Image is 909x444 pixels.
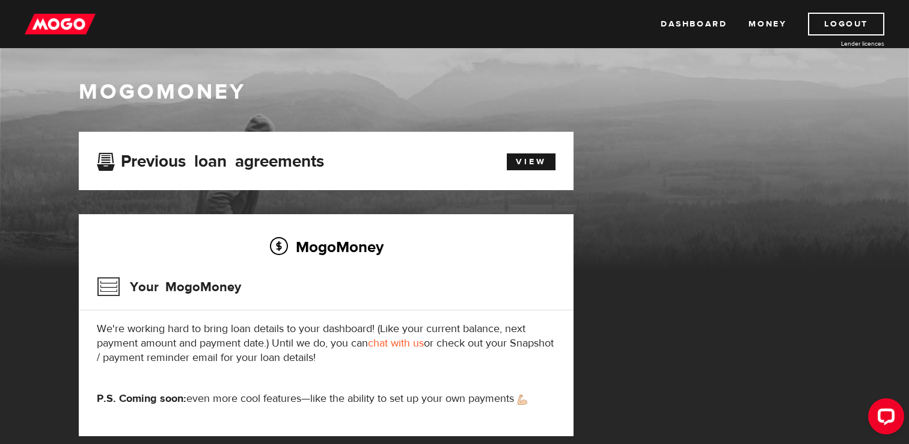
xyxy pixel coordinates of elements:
[368,336,424,350] a: chat with us
[97,392,555,406] p: even more cool features—like the ability to set up your own payments
[25,13,96,35] img: mogo_logo-11ee424be714fa7cbb0f0f49df9e16ec.png
[661,13,727,35] a: Dashboard
[97,322,555,365] p: We're working hard to bring loan details to your dashboard! (Like your current balance, next paym...
[79,79,830,105] h1: MogoMoney
[97,271,241,303] h3: Your MogoMoney
[794,39,884,48] a: Lender licences
[518,395,527,405] img: strong arm emoji
[808,13,884,35] a: Logout
[748,13,786,35] a: Money
[858,393,909,444] iframe: LiveChat chat widget
[97,234,555,259] h2: MogoMoney
[97,152,324,167] h3: Previous loan agreements
[507,153,555,170] a: View
[97,392,186,405] strong: P.S. Coming soon:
